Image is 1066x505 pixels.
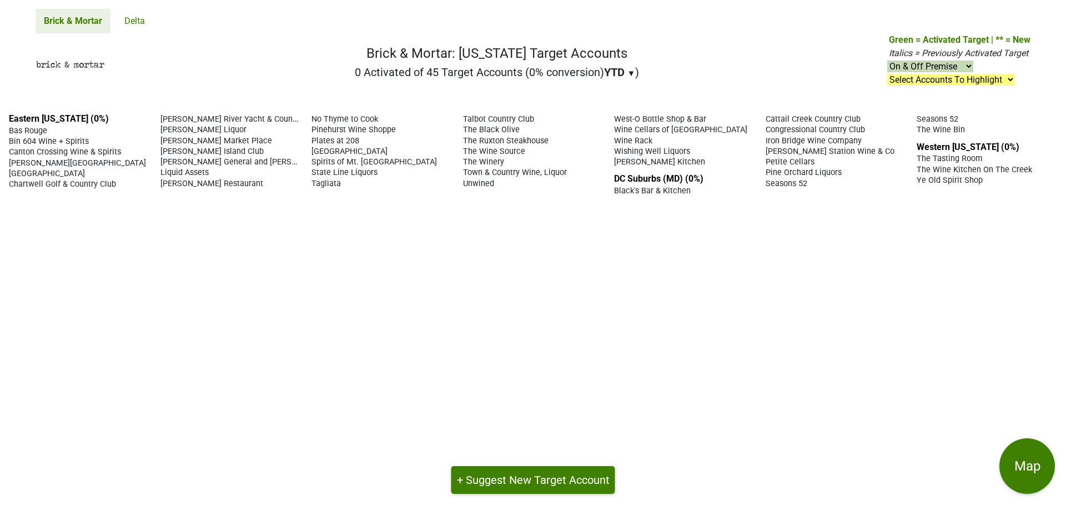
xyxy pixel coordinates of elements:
span: Wine Rack [614,136,652,146]
span: Cattail Creek Country Club [766,114,861,124]
img: Brick & Mortar [36,61,105,68]
span: Petite Cellars [766,157,814,167]
span: The Tasting Room [917,154,983,163]
a: Eastern [US_STATE] (0%) [9,113,109,124]
span: Town & Country Wine, Liquor [463,168,567,177]
span: Canton Crossing Wine & Spirits [9,147,121,157]
span: [PERSON_NAME][GEOGRAPHIC_DATA] [9,158,146,168]
span: No Thyme to Cook [311,114,378,124]
span: Chartwell Golf & Country Club [9,179,116,189]
span: Black's Bar & Kitchen [614,186,691,196]
span: Bas Rouge [9,126,47,136]
span: Seasons 52 [917,114,958,124]
span: The Wine Bin [917,125,965,134]
span: The Wine Kitchen On The Creek [917,165,1032,174]
span: Liquid Assets [160,168,209,177]
span: Talbot Country Club [463,114,534,124]
span: Bin 604 Wine + Spirits [9,137,89,146]
h2: 0 Activated of 45 Target Accounts (0% conversion) ) [355,66,640,79]
span: [PERSON_NAME] River Yacht & Country Club [160,113,320,124]
span: Italics = Previously Activated Target [889,48,1028,58]
span: Plates at 208 [311,136,359,146]
span: The Ruxton Steakhouse [463,136,549,146]
button: + Suggest New Target Account [451,466,615,494]
span: [GEOGRAPHIC_DATA] [9,169,85,178]
a: Delta [116,9,153,33]
span: Ye Old Spirit Shop [917,176,983,185]
span: [PERSON_NAME] Restaurant [160,179,263,188]
span: Wishing Well Liquors [614,147,690,156]
a: Western [US_STATE] (0%) [917,142,1019,152]
span: Unwined [463,179,494,188]
span: [PERSON_NAME] Island Club [160,147,264,156]
span: Pine Orchard Liquors [766,168,842,177]
span: [PERSON_NAME] Market Place [160,136,272,146]
span: Iron Bridge Wine Company [766,136,862,146]
span: The Winery [463,157,504,167]
span: Pinehurst Wine Shoppe [311,125,396,134]
h1: Brick & Mortar: [US_STATE] Target Accounts [355,46,640,62]
span: Wine Cellars of [GEOGRAPHIC_DATA] [614,125,747,134]
span: Congressional Country Club [766,125,865,134]
span: The Black Olive [463,125,520,134]
span: State Line Liquors [311,168,378,177]
span: [GEOGRAPHIC_DATA] [311,147,388,156]
span: YTD [604,66,625,79]
span: [PERSON_NAME] General and [PERSON_NAME] [160,156,331,167]
span: Tagliata [311,179,341,188]
span: [PERSON_NAME] Kitchen [614,157,705,167]
a: Brick & Mortar [36,9,110,33]
button: Map [999,438,1055,494]
span: West-O Bottle Shop & Bar [614,114,706,124]
span: ▼ [627,68,636,78]
span: [PERSON_NAME] Liquor [160,125,247,134]
span: The Wine Source [463,147,525,156]
a: DC Suburbs (MD) (0%) [614,173,703,184]
span: Seasons 52 [766,179,807,188]
span: Spirits of Mt. [GEOGRAPHIC_DATA] [311,157,437,167]
span: Green = Activated Target | ** = New [889,34,1030,45]
span: [PERSON_NAME] Station Wine & Co [766,147,894,156]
